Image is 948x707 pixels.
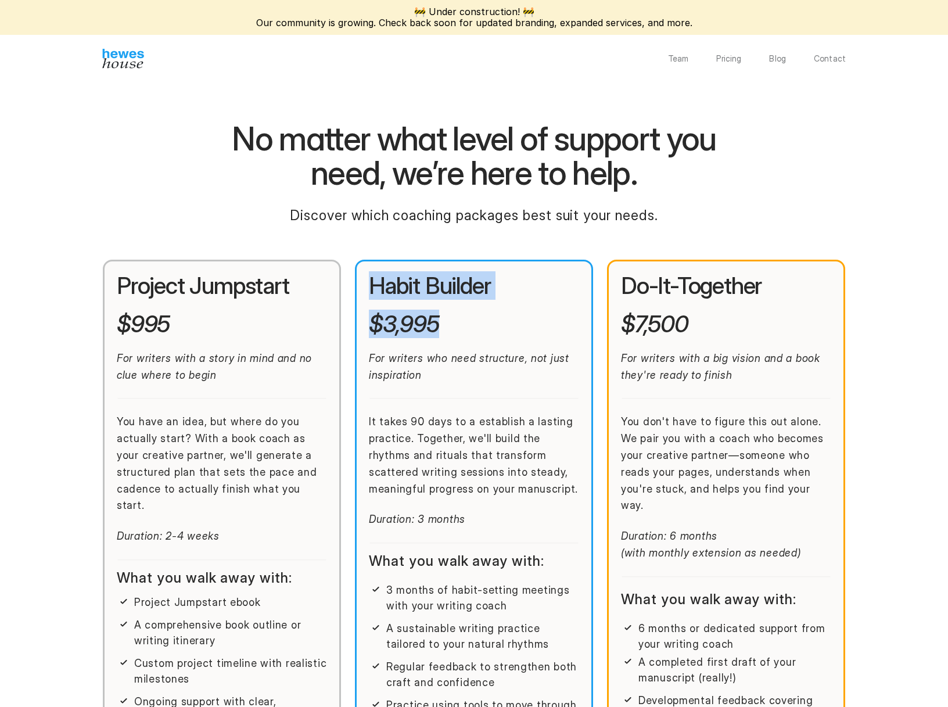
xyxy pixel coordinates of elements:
em: Duration: 2-4 weeks [117,530,220,542]
p: A completed first draft of your manuscript (really!) [638,654,831,686]
p: 6 months or dedicated support from your writing coach [638,620,831,652]
h2: Project Jumpstart [117,274,327,298]
em: Duration: 6 months (with monthly extension as needed) [621,530,800,559]
img: Hewes House’s book coach services offer creative writing courses, writing class to learn differen... [102,49,144,69]
em: $995 [117,310,170,338]
em: $7,500 [621,310,688,338]
em: $3,995 [369,310,439,338]
a: Pricing [716,55,741,63]
p: Discover which coaching packages best suit your needs. [271,204,677,227]
h2: Do-It-Together [621,274,831,298]
em: Duration: 3 months [369,513,465,525]
a: Blog [769,55,786,63]
h2: What you walk away with: [369,554,579,568]
p: A sustainable writing practice tailored to your natural rhythms [386,620,579,652]
p: Project Jumpstart ebook [134,594,327,610]
h2: Habit Builder [369,274,579,298]
em: For writers with a big vision and a book they're ready to finish [621,352,824,381]
h2: What you walk away with: [117,570,327,585]
p: You don't have to figure this out alone. We pair you with a coach who becomes your creative partn... [621,414,831,514]
a: Team [668,55,689,63]
em: For writers who need structure, not just inspiration [369,352,573,381]
p: Our community is growing. Check back soon for updated branding, expanded services, and more. [256,17,692,28]
p: A comprehensive book outline or writing itinerary [134,617,327,648]
p: 3 months of habit-setting meetings with your writing coach [386,582,579,613]
em: For writers with a story in mind and no clue where to begin [117,352,315,381]
p: 🚧 Under construction! 🚧 [256,6,692,17]
p: It takes 90 days to a establish a lasting practice. Together, we'll build the rhythms and rituals... [369,414,579,497]
h2: What you walk away with: [621,592,831,606]
p: Regular feedback to strengthen both craft and confidence [386,659,579,690]
p: Custom project timeline with realistic milestones [134,655,327,687]
a: Contact [814,55,846,63]
h1: No matter what level of support you need, we’re here to help. [198,122,750,191]
p: You have an idea, but where do you actually start? With a book coach as your creative partner, we... [117,414,327,514]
